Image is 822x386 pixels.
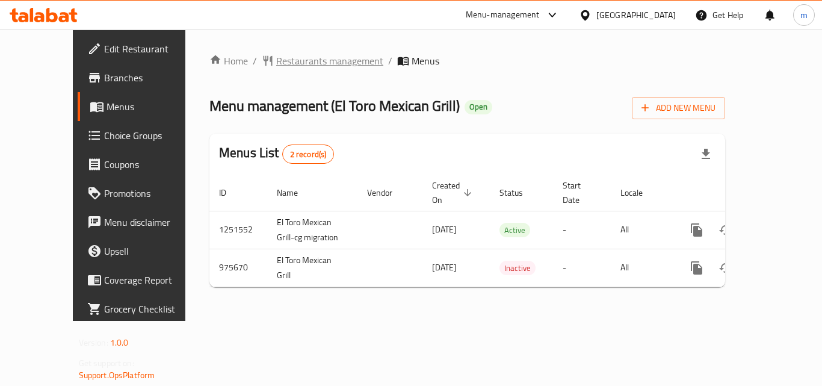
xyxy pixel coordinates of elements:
span: Branches [104,70,200,85]
span: Active [499,223,530,237]
button: more [682,254,711,282]
span: Edit Restaurant [104,42,200,56]
a: Grocery Checklist [78,294,210,323]
div: Total records count [282,145,335,164]
span: Coupons [104,157,200,172]
button: Change Status [711,216,740,244]
span: Status [499,185,539,200]
span: Menu management ( El Toro Mexican Grill ) [209,92,460,119]
span: Start Date [563,178,596,207]
button: more [682,216,711,244]
span: Grocery Checklist [104,302,200,316]
a: Menu disclaimer [78,208,210,237]
span: Inactive [499,261,536,275]
span: [DATE] [432,260,457,275]
button: Add New Menu [632,97,725,119]
div: Open [465,100,492,114]
span: Coverage Report [104,273,200,287]
span: 2 record(s) [283,149,334,160]
span: m [800,8,808,22]
span: Locale [620,185,658,200]
a: Support.OpsPlatform [79,367,155,383]
a: Choice Groups [78,121,210,150]
span: Version: [79,335,108,350]
td: El Toro Mexican Grill-cg migration [267,211,357,249]
a: Edit Restaurant [78,34,210,63]
span: Name [277,185,314,200]
span: Menus [412,54,439,68]
td: All [611,249,673,287]
td: 1251552 [209,211,267,249]
td: - [553,249,611,287]
a: Coupons [78,150,210,179]
span: Add New Menu [641,101,715,116]
a: Promotions [78,179,210,208]
a: Menus [78,92,210,121]
nav: breadcrumb [209,54,725,68]
h2: Menus List [219,144,334,164]
a: Branches [78,63,210,92]
a: Home [209,54,248,68]
a: Restaurants management [262,54,383,68]
div: [GEOGRAPHIC_DATA] [596,8,676,22]
li: / [388,54,392,68]
td: - [553,211,611,249]
span: Open [465,102,492,112]
span: Menu disclaimer [104,215,200,229]
div: Menu-management [466,8,540,22]
span: Get support on: [79,355,134,371]
span: ID [219,185,242,200]
span: Restaurants management [276,54,383,68]
li: / [253,54,257,68]
span: [DATE] [432,222,457,237]
table: enhanced table [209,175,808,287]
th: Actions [673,175,808,211]
span: Choice Groups [104,128,200,143]
span: Vendor [367,185,408,200]
td: El Toro Mexican Grill [267,249,357,287]
span: Promotions [104,186,200,201]
div: Export file [691,140,720,169]
td: 975670 [209,249,267,287]
a: Coverage Report [78,266,210,294]
span: Created On [432,178,475,207]
span: Menus [107,99,200,114]
span: 1.0.0 [110,335,129,350]
td: All [611,211,673,249]
span: Upsell [104,244,200,258]
a: Upsell [78,237,210,266]
button: Change Status [711,254,740,282]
